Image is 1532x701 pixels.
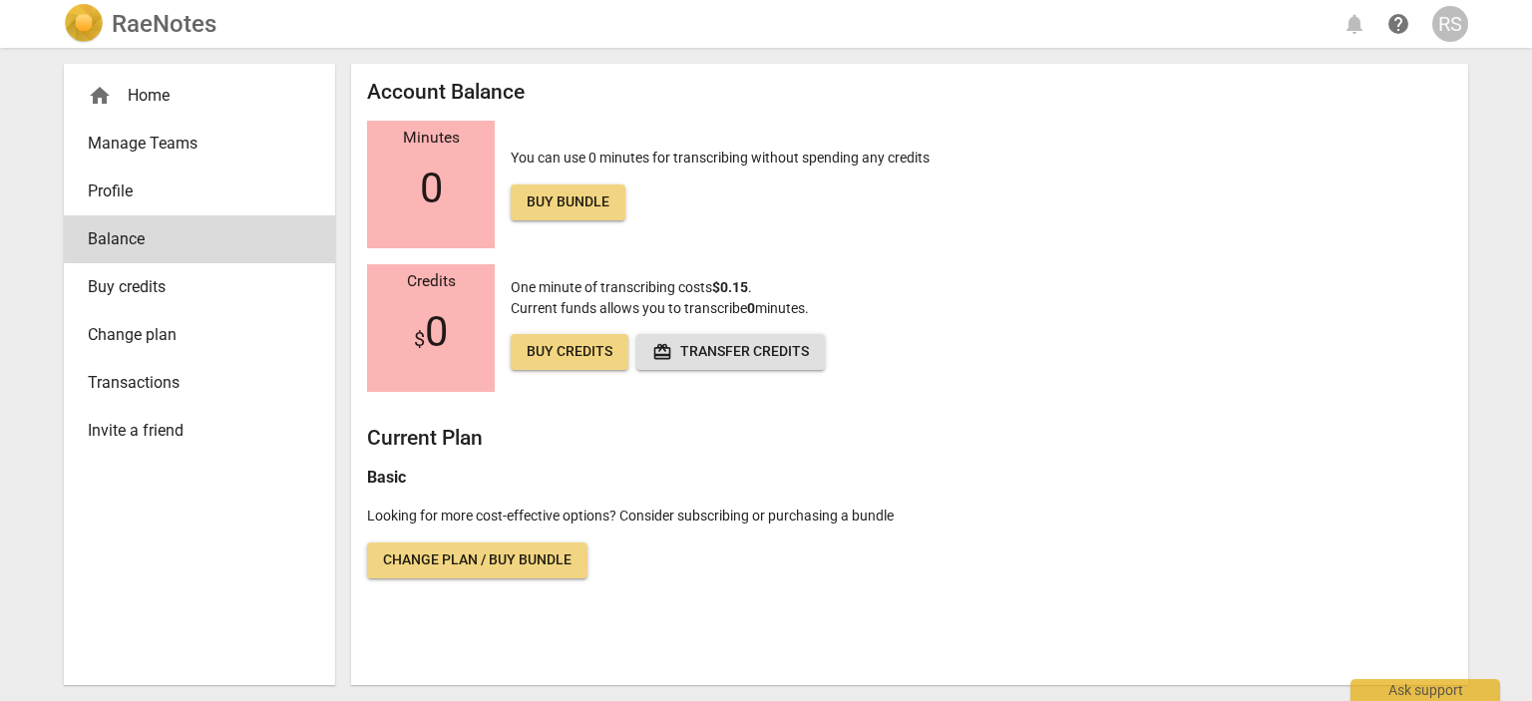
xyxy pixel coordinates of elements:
a: Help [1380,6,1416,42]
span: Buy bundle [527,192,609,212]
a: LogoRaeNotes [64,4,216,44]
span: One minute of transcribing costs . [511,279,752,295]
span: Invite a friend [88,419,295,443]
button: Transfer credits [636,334,825,370]
b: 0 [747,300,755,316]
p: You can use 0 minutes for transcribing without spending any credits [511,148,930,220]
a: Change plan / Buy bundle [367,542,587,578]
div: Credits [367,273,495,291]
div: Minutes [367,130,495,148]
h2: RaeNotes [112,10,216,38]
span: Buy credits [88,275,295,299]
span: Transfer credits [652,342,809,362]
h2: Account Balance [367,80,1452,105]
a: Profile [64,168,335,215]
span: redeem [652,342,672,362]
a: Invite a friend [64,407,335,455]
span: home [88,84,112,108]
a: Transactions [64,359,335,407]
span: Transactions [88,371,295,395]
b: Basic [367,468,406,487]
img: Logo [64,4,104,44]
a: Buy credits [511,334,628,370]
div: Ask support [1350,679,1500,701]
a: Balance [64,215,335,263]
div: Home [88,84,295,108]
a: Buy bundle [511,184,625,220]
span: Balance [88,227,295,251]
span: Change plan / Buy bundle [383,550,572,570]
div: Home [64,72,335,120]
span: Current funds allows you to transcribe minutes. [511,300,809,316]
h2: Current Plan [367,426,1452,451]
span: Manage Teams [88,132,295,156]
span: Profile [88,179,295,203]
b: $0.15 [712,279,748,295]
a: Buy credits [64,263,335,311]
span: Buy credits [527,342,612,362]
button: RS [1432,6,1468,42]
span: 0 [414,308,448,356]
span: 0 [420,165,443,212]
span: Change plan [88,323,295,347]
a: Change plan [64,311,335,359]
span: $ [414,327,425,351]
a: Manage Teams [64,120,335,168]
span: help [1386,12,1410,36]
p: Looking for more cost-effective options? Consider subscribing or purchasing a bundle [367,506,1452,526]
